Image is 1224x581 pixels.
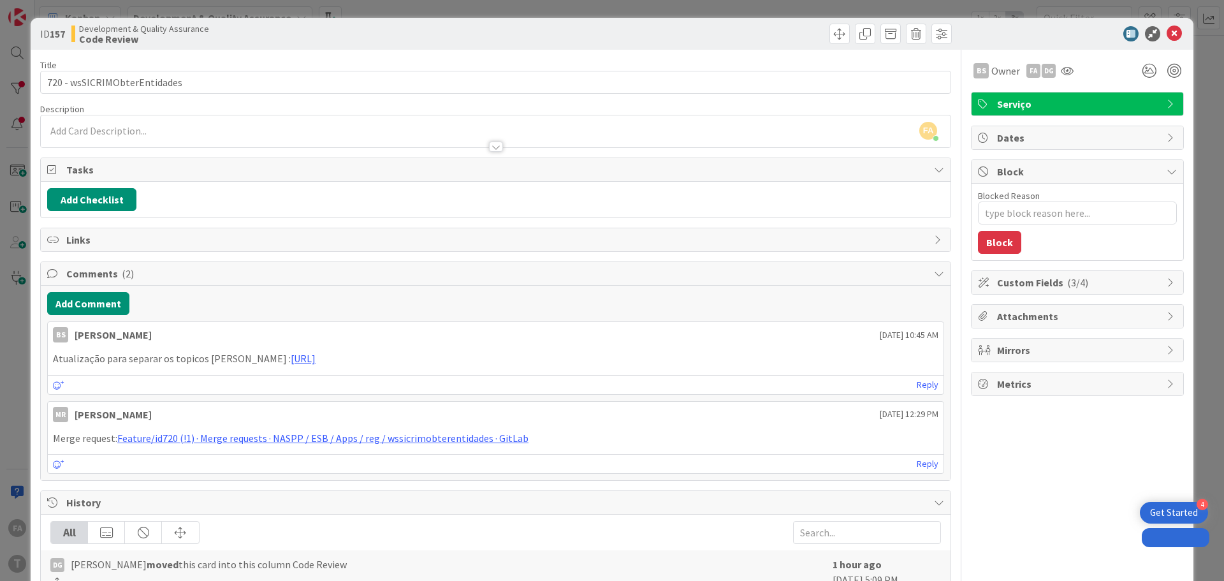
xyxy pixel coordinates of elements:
span: Serviço [997,96,1160,112]
div: [PERSON_NAME] [75,407,152,422]
button: Block [978,231,1021,254]
div: Get Started [1150,506,1198,519]
span: [PERSON_NAME] this card into this column Code Review [71,557,347,572]
div: 4 [1197,499,1208,510]
span: Links [66,232,928,247]
div: [PERSON_NAME] [75,327,152,342]
label: Title [40,59,57,71]
span: FA [919,122,937,140]
input: Search... [793,521,941,544]
b: 1 hour ago [833,558,882,571]
span: Block [997,164,1160,179]
a: Reply [917,456,938,472]
span: Owner [991,63,1020,78]
span: ( 3/4 ) [1067,276,1088,289]
b: Code Review [79,34,209,44]
span: ID [40,26,65,41]
span: Dates [997,130,1160,145]
p: Atualização para separar os topicos [PERSON_NAME] : [53,351,938,366]
a: [URL] [291,352,316,365]
div: FA [1026,64,1040,78]
label: Blocked Reason [978,190,1040,202]
button: Add Checklist [47,188,136,211]
div: DG [50,558,64,572]
b: moved [147,558,178,571]
span: Attachments [997,309,1160,324]
span: Mirrors [997,342,1160,358]
span: Metrics [997,376,1160,392]
p: Merge request: [53,431,938,446]
div: DG [1042,64,1056,78]
div: BS [973,63,989,78]
span: Comments [66,266,928,281]
input: type card name here... [40,71,951,94]
span: Description [40,103,84,115]
button: Add Comment [47,292,129,315]
div: All [51,522,88,543]
a: Reply [917,377,938,393]
b: 157 [50,27,65,40]
span: Tasks [66,162,928,177]
span: [DATE] 10:45 AM [880,328,938,342]
a: Feature/id720 (!1) · Merge requests · NASPP / ESB / Apps / reg / wssicrimobterentidades · GitLab [117,432,528,445]
span: History [66,495,928,510]
span: ( 2 ) [122,267,134,280]
span: Custom Fields [997,275,1160,290]
div: MR [53,407,68,422]
span: Development & Quality Assurance [79,24,209,34]
div: Open Get Started checklist, remaining modules: 4 [1140,502,1208,524]
span: [DATE] 12:29 PM [880,408,938,421]
div: BS [53,327,68,342]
